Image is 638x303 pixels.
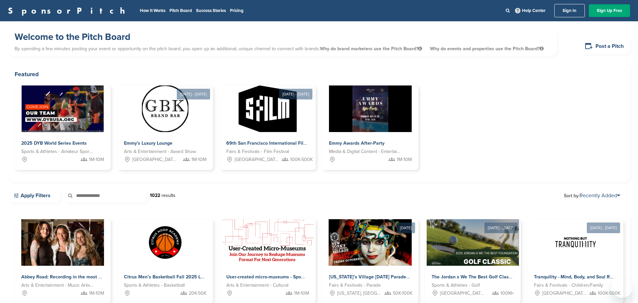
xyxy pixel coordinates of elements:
[430,46,544,52] span: Why do events and properties use the Pitch Board?
[8,189,60,203] a: Apply Filters
[191,156,206,163] span: 1M-10M
[21,274,129,280] span: Abbey Road: Recording in the most famous studio
[177,89,210,99] div: [DATE] - [DATE]
[169,8,192,13] a: Pitch Board
[294,290,309,297] span: 1M-10M
[542,290,588,297] span: [GEOGRAPHIC_DATA], [GEOGRAPHIC_DATA]
[500,290,514,297] span: 100M+
[22,85,104,132] img: Sponsorpitch &
[15,85,111,170] a: Sponsorpitch & 2025 DYB World Series Events Sports & Athletes - Amateur Sports Leagues 1M-10M
[580,38,630,54] a: Post a Pitch
[21,219,104,266] img: Sponsorpitch &
[226,148,289,155] span: Fairs & Festivals - Film Festival
[337,290,383,297] span: [US_STATE], [GEOGRAPHIC_DATA]
[150,193,160,198] strong: 1022
[329,219,412,266] img: Sponsorpitch &
[124,274,214,280] span: Citrus Men’s Basketball Fall 2025 League
[8,6,129,15] a: SponsorPitch
[235,156,280,163] span: [GEOGRAPHIC_DATA], [GEOGRAPHIC_DATA]
[329,140,384,146] span: Emmy Awards After-Party
[427,219,519,266] img: Sponsorpitch &
[580,192,620,199] a: Recently Added
[142,219,188,266] img: Sponsorpitch &
[21,140,87,146] span: 2025 DYB World Series Events
[142,85,188,132] img: Sponsorpitch &
[21,148,94,155] span: Sports & Athletes - Amateur Sports Leagues
[226,274,382,280] span: User-created micro-museums - Sponsor the future of cultural storytelling
[279,89,312,99] div: [DATE] - [DATE]
[598,290,620,297] span: 100K-500K
[329,85,412,132] img: Sponsorpitch &
[161,193,175,198] span: results
[484,223,518,233] div: [DATE] - [DATE]
[196,8,226,13] a: Success Stories
[611,276,633,298] iframe: Button to launch messaging window
[230,8,244,13] a: Pricing
[15,43,550,55] p: By spending a few minutes posting your event or opportunity on the pitch board, you open up an ad...
[226,140,326,146] span: 69th San Francisco International Film Festival
[534,282,603,289] span: Fairs & Festivals - Children/Family
[140,8,165,13] a: How It Works
[432,274,626,280] span: The Jordan x We The Best Golf Classic 2025 – Where Sports, Music & Philanthropy Collide
[239,85,297,132] img: Sponsorpitch &
[587,223,620,233] div: [DATE] - [DATE]
[15,70,623,79] h2: Featured
[554,4,585,17] a: Sign In
[222,219,314,266] img: Sponsorpitch &
[514,7,547,15] a: Help Center
[290,156,313,163] span: 100K-500K
[124,282,185,289] span: Sports & Athletes - Basketball
[226,282,288,289] span: Arts & Entertainment - Cultural
[552,219,599,266] img: Sponsorpitch &
[124,140,172,146] span: Emmy's Luxury Lounge
[432,282,480,289] span: Sports & Athletes - Golf
[397,156,412,163] span: 1M-10M
[189,290,206,297] span: 20K-50K
[440,290,485,297] span: [GEOGRAPHIC_DATA], [GEOGRAPHIC_DATA]
[393,290,412,297] span: 50K-100K
[89,156,104,163] span: 1M-10M
[589,4,630,17] a: Sign Up Free
[329,148,402,155] span: Media & Digital Content - Entertainment
[15,31,550,43] h1: Welcome to the Pitch Board
[534,274,625,280] span: Tranquility - Mind, Body, and Soul Retreats
[322,85,418,170] a: Sponsorpitch & Emmy Awards After-Party Media & Digital Content - Entertainment 1M-10M
[329,274,421,280] span: [US_STATE]’s Village [DATE] Parade - 2025
[21,282,94,289] span: Arts & Entertainment - Music Artist - Rock
[132,156,178,163] span: [GEOGRAPHIC_DATA], [GEOGRAPHIC_DATA]
[329,282,381,289] span: Fairs & Festivals - Parade
[89,290,104,297] span: 1M-10M
[117,75,213,170] a: [DATE] - [DATE] Sponsorpitch & Emmy's Luxury Lounge Arts & Entertainment - Award Show [GEOGRAPHIC...
[220,75,316,170] a: [DATE] - [DATE] Sponsorpitch & 69th San Francisco International Film Festival Fairs & Festivals -...
[124,148,196,155] span: Arts & Entertainment - Award Show
[564,193,620,198] span: Sort by:
[397,223,415,233] div: [DATE]
[320,46,423,52] span: Why do brand marketers use the Pitch Board?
